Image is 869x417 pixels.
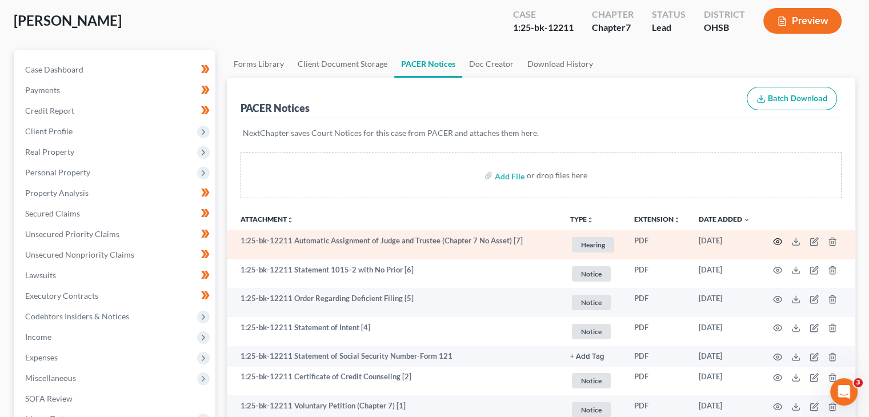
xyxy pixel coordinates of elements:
a: PACER Notices [394,50,462,78]
a: Executory Contracts [16,286,215,306]
a: Notice [570,322,616,341]
a: Download History [520,50,600,78]
a: Unsecured Nonpriority Claims [16,244,215,265]
td: [DATE] [690,288,759,317]
span: Unsecured Priority Claims [25,229,119,239]
span: Property Analysis [25,188,89,198]
div: Status [652,8,686,21]
td: [DATE] [690,259,759,288]
a: Credit Report [16,101,215,121]
td: 1:25-bk-12211 Statement of Social Security Number-Form 121 [227,346,561,367]
a: Forms Library [227,50,291,78]
td: 1:25-bk-12211 Order Regarding Deficient Filing [5] [227,288,561,317]
div: Lead [652,21,686,34]
td: 1:25-bk-12211 Statement of Intent [4] [227,317,561,346]
td: PDF [625,230,690,259]
span: SOFA Review [25,394,73,403]
span: Lawsuits [25,270,56,280]
iframe: Intercom live chat [830,378,858,406]
td: [DATE] [690,230,759,259]
div: District [704,8,745,21]
td: [DATE] [690,317,759,346]
span: [PERSON_NAME] [14,12,122,29]
td: 1:25-bk-12211 Statement 1015-2 with No Prior [6] [227,259,561,288]
div: PACER Notices [241,101,310,115]
a: SOFA Review [16,388,215,409]
span: Real Property [25,147,74,157]
span: Miscellaneous [25,373,76,383]
button: TYPEunfold_more [570,216,594,223]
span: Case Dashboard [25,65,83,74]
span: Credit Report [25,106,74,115]
td: PDF [625,288,690,317]
a: Property Analysis [16,183,215,203]
td: [DATE] [690,346,759,367]
a: + Add Tag [570,351,616,362]
span: Executory Contracts [25,291,98,300]
a: Doc Creator [462,50,520,78]
span: Notice [572,324,611,339]
div: Chapter [592,21,634,34]
a: Notice [570,293,616,312]
a: Payments [16,80,215,101]
a: Case Dashboard [16,59,215,80]
a: Unsecured Priority Claims [16,224,215,244]
span: Secured Claims [25,209,80,218]
td: PDF [625,317,690,346]
td: PDF [625,367,690,396]
td: 1:25-bk-12211 Certificate of Credit Counseling [2] [227,367,561,396]
i: expand_more [743,216,750,223]
td: PDF [625,346,690,367]
div: 1:25-bk-12211 [513,21,574,34]
td: [DATE] [690,367,759,396]
div: or drop files here [527,170,587,181]
span: Notice [572,266,611,282]
a: Attachmentunfold_more [241,215,294,223]
i: unfold_more [587,216,594,223]
td: 1:25-bk-12211 Automatic Assignment of Judge and Trustee (Chapter 7 No Asset) [7] [227,230,561,259]
span: 3 [854,378,863,387]
span: Payments [25,85,60,95]
span: Expenses [25,352,58,362]
div: OHSB [704,21,745,34]
a: Date Added expand_more [699,215,750,223]
span: Personal Property [25,167,90,177]
span: Notice [572,295,611,310]
a: Notice [570,371,616,390]
a: Client Document Storage [291,50,394,78]
span: Income [25,332,51,342]
div: Case [513,8,574,21]
span: Client Profile [25,126,73,136]
span: Unsecured Nonpriority Claims [25,250,134,259]
button: + Add Tag [570,353,604,360]
i: unfold_more [674,216,680,223]
a: Hearing [570,235,616,254]
span: Notice [572,373,611,388]
td: PDF [625,259,690,288]
button: Preview [763,8,842,34]
a: Secured Claims [16,203,215,224]
i: unfold_more [287,216,294,223]
span: Hearing [572,237,614,252]
button: Batch Download [747,87,837,111]
p: NextChapter saves Court Notices for this case from PACER and attaches them here. [243,127,839,139]
span: 7 [626,22,631,33]
div: Chapter [592,8,634,21]
a: Notice [570,264,616,283]
a: Extensionunfold_more [634,215,680,223]
span: Batch Download [768,94,827,103]
span: Codebtors Insiders & Notices [25,311,129,321]
a: Lawsuits [16,265,215,286]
